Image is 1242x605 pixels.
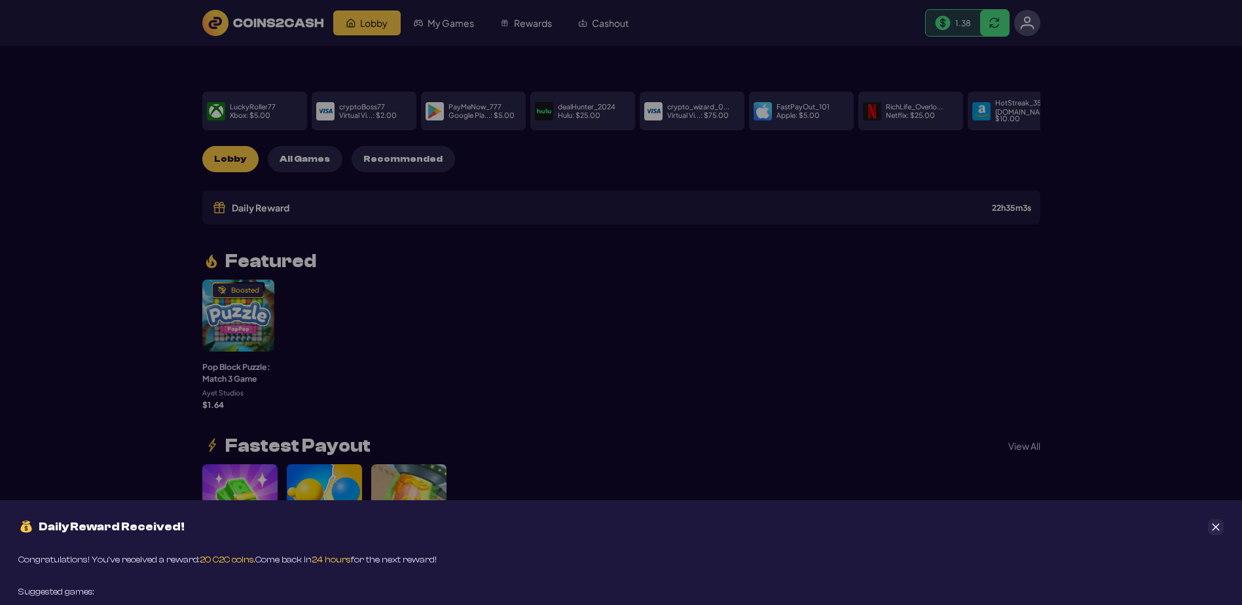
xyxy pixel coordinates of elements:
img: money [18,519,34,535]
span: 24 hours [312,555,351,565]
span: Daily Reward Received! [39,521,185,533]
div: Congratulations! You’ve received a reward: Come back in for the next reward! [18,553,437,567]
span: 20 C2C coins. [200,555,255,565]
button: Close [1208,519,1224,535]
div: Suggested games: [18,585,94,599]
